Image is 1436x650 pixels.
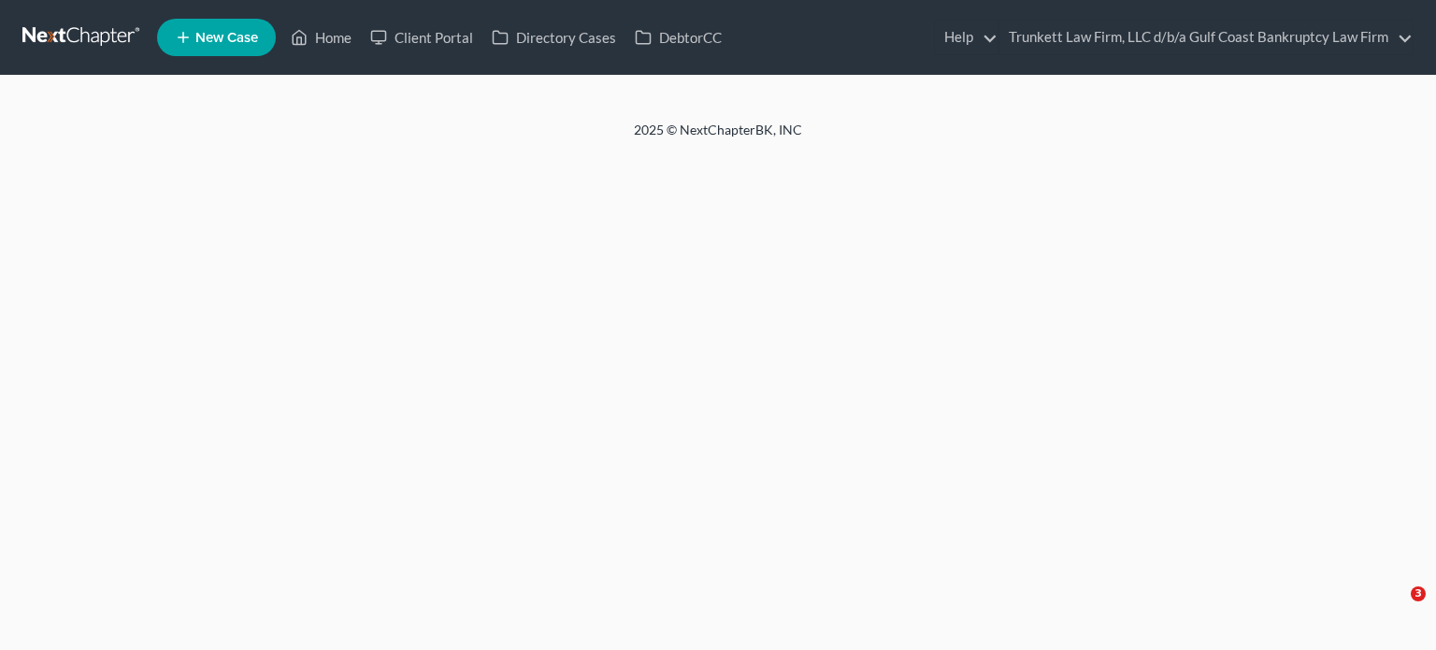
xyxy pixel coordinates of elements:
span: 3 [1411,586,1426,601]
a: Home [281,21,361,54]
a: DebtorCC [625,21,731,54]
a: Trunkett Law Firm, LLC d/b/a Gulf Coast Bankruptcy Law Firm [999,21,1413,54]
a: Help [935,21,998,54]
iframe: Intercom live chat [1372,586,1417,631]
a: Client Portal [361,21,482,54]
new-legal-case-button: New Case [157,19,276,56]
div: 2025 © NextChapterBK, INC [185,121,1251,154]
a: Directory Cases [482,21,625,54]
